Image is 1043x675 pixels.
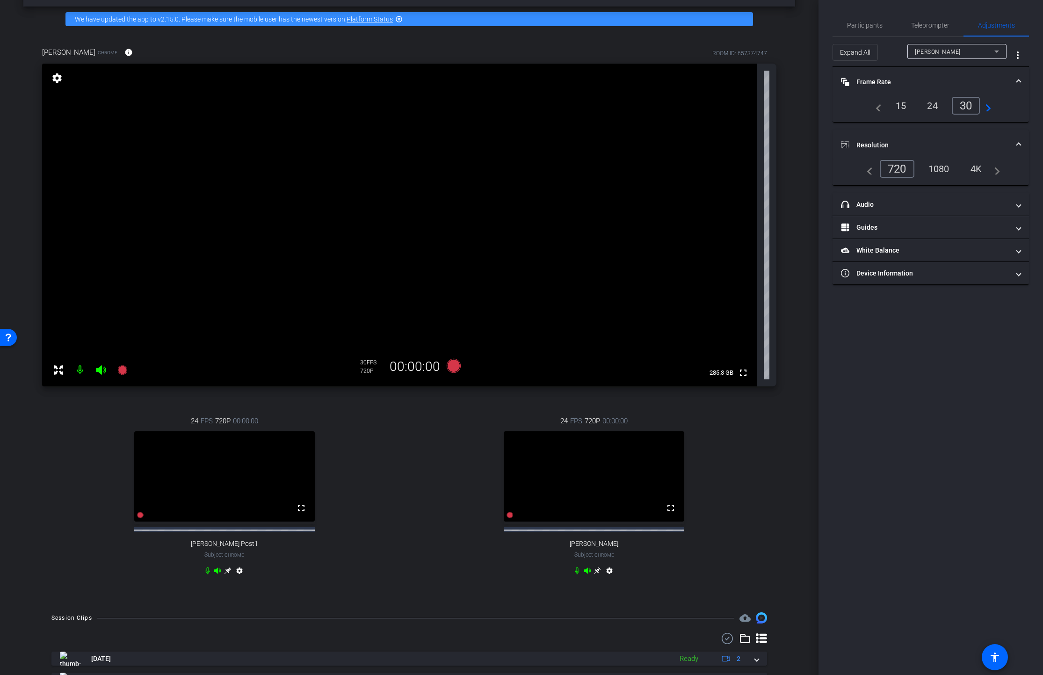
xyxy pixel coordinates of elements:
[756,612,767,624] img: Session clips
[60,652,81,666] img: thumb-nail
[223,552,225,558] span: -
[989,652,1000,663] mat-icon: accessibility
[833,44,878,61] button: Expand All
[920,98,945,114] div: 24
[1007,44,1029,66] button: More Options for Adjustments Panel
[225,552,244,558] span: Chrome
[840,44,870,61] span: Expand All
[367,359,377,366] span: FPS
[560,416,568,426] span: 24
[65,12,753,26] div: We have updated the app to v2.15.0. Please make sure the mobile user has the newest version.
[980,100,991,111] mat-icon: navigate_next
[862,163,873,174] mat-icon: navigate_before
[833,160,1029,185] div: Resolution
[204,551,244,559] span: Subject
[51,652,767,666] mat-expansion-panel-header: thumb-nail[DATE]Ready2
[952,97,980,115] div: 30
[42,47,95,58] span: [PERSON_NAME]
[870,100,882,111] mat-icon: navigate_before
[737,654,740,664] span: 2
[963,161,989,177] div: 4K
[360,367,384,375] div: 720P
[570,540,618,548] span: [PERSON_NAME]
[978,22,1015,29] span: Adjustments
[712,49,767,58] div: ROOM ID: 657374747
[833,130,1029,160] mat-expansion-panel-header: Resolution
[191,416,198,426] span: 24
[739,612,751,624] mat-icon: cloud_upload
[841,269,1009,278] mat-panel-title: Device Information
[570,416,582,426] span: FPS
[593,552,594,558] span: -
[51,73,64,84] mat-icon: settings
[841,200,1009,210] mat-panel-title: Audio
[665,502,676,514] mat-icon: fullscreen
[191,540,258,548] span: [PERSON_NAME] Post1
[915,49,961,55] span: [PERSON_NAME]
[847,22,883,29] span: Participants
[833,193,1029,216] mat-expansion-panel-header: Audio
[234,567,245,578] mat-icon: settings
[841,223,1009,232] mat-panel-title: Guides
[347,15,393,23] a: Platform Status
[833,97,1029,122] div: Frame Rate
[395,15,403,23] mat-icon: highlight_off
[833,67,1029,97] mat-expansion-panel-header: Frame Rate
[98,49,117,56] span: Chrome
[91,654,111,664] span: [DATE]
[833,239,1029,261] mat-expansion-panel-header: White Balance
[360,359,384,366] div: 30
[602,416,628,426] span: 00:00:00
[706,367,737,378] span: 285.3 GB
[738,367,749,378] mat-icon: fullscreen
[594,552,614,558] span: Chrome
[296,502,307,514] mat-icon: fullscreen
[833,262,1029,284] mat-expansion-panel-header: Device Information
[201,416,213,426] span: FPS
[911,22,949,29] span: Teleprompter
[384,359,446,375] div: 00:00:00
[51,613,92,623] div: Session Clips
[215,416,231,426] span: 720P
[921,161,956,177] div: 1080
[233,416,258,426] span: 00:00:00
[989,163,1000,174] mat-icon: navigate_next
[124,48,133,57] mat-icon: info
[1012,50,1023,61] mat-icon: more_vert
[739,612,751,624] span: Destinations for your clips
[585,416,600,426] span: 720P
[675,653,703,664] div: Ready
[880,160,914,178] div: 720
[574,551,614,559] span: Subject
[604,567,615,578] mat-icon: settings
[841,140,1009,150] mat-panel-title: Resolution
[841,77,1009,87] mat-panel-title: Frame Rate
[841,246,1009,255] mat-panel-title: White Balance
[833,216,1029,239] mat-expansion-panel-header: Guides
[889,98,913,114] div: 15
